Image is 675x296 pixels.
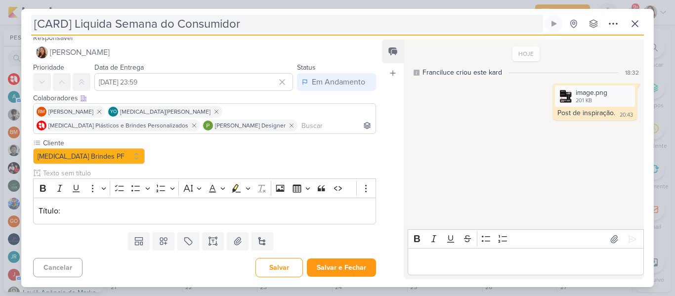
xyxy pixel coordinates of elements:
p: YO [110,110,117,115]
span: [MEDICAL_DATA][PERSON_NAME] [120,107,211,116]
button: Cancelar [33,258,83,277]
div: Editor editing area: main [33,198,376,225]
button: Salvar [255,258,303,277]
div: Colaboradores [33,93,376,103]
div: Yasmin Oliveira [108,107,118,117]
span: [PERSON_NAME] [48,107,93,116]
button: Em Andamento [297,73,376,91]
div: Franciluce criou este kard [422,67,502,78]
img: Paloma Paixão Designer [203,121,213,130]
button: [MEDICAL_DATA] Brindes PF [33,148,145,164]
input: Select a date [94,73,293,91]
div: 201 KB [576,97,607,105]
div: Post de inspiração. [557,109,615,117]
span: [PERSON_NAME] Designer [215,121,286,130]
div: Ligar relógio [550,20,558,28]
div: Em Andamento [312,76,365,88]
p: BM [38,110,45,115]
img: saVC5QmKXDpemo6TCEDSVowiNQBLkYMuW5PZ8IIa.png [559,89,573,103]
div: Beth Monteiro [37,107,46,117]
label: Prioridade [33,63,64,72]
input: Kard Sem Título [31,15,543,33]
button: Salvar e Fechar [307,258,376,277]
div: Editor toolbar [408,229,644,249]
span: [PERSON_NAME] [50,46,110,58]
label: Cliente [42,138,145,148]
div: Editor editing area: main [408,248,644,275]
label: Responsável [33,34,73,42]
input: Buscar [299,120,374,131]
div: image.png [576,87,607,98]
span: [MEDICAL_DATA] Plásticos e Brindes Personalizados [48,121,188,130]
p: Título: [39,205,371,217]
label: Status [297,63,316,72]
button: [PERSON_NAME] [33,43,376,61]
div: image.png [555,85,635,107]
div: 20:43 [620,111,633,119]
input: Texto sem título [41,168,376,178]
img: Franciluce Carvalho [36,46,48,58]
label: Data de Entrega [94,63,144,72]
div: Editor toolbar [33,178,376,198]
img: Allegra Plásticos e Brindes Personalizados [37,121,46,130]
div: 18:32 [625,68,639,77]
